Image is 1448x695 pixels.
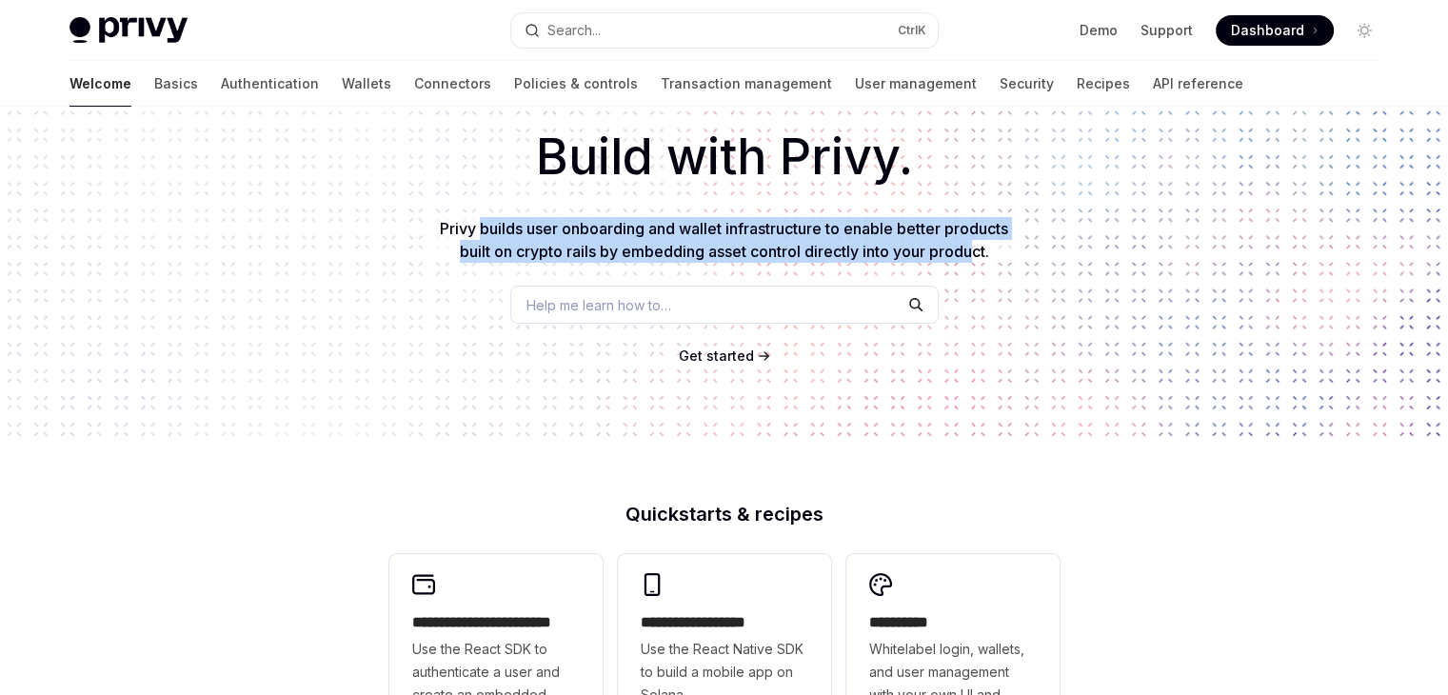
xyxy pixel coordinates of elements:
[1080,21,1118,40] a: Demo
[1216,15,1334,46] a: Dashboard
[679,347,754,364] span: Get started
[1141,21,1193,40] a: Support
[342,61,391,107] a: Wallets
[30,120,1418,194] h1: Build with Privy.
[1000,61,1054,107] a: Security
[69,61,131,107] a: Welcome
[440,219,1008,261] span: Privy builds user onboarding and wallet infrastructure to enable better products built on crypto ...
[1231,21,1304,40] span: Dashboard
[514,61,638,107] a: Policies & controls
[1153,61,1243,107] a: API reference
[526,295,671,315] span: Help me learn how to…
[154,61,198,107] a: Basics
[1349,15,1379,46] button: Toggle dark mode
[547,19,601,42] div: Search...
[898,23,926,38] span: Ctrl K
[221,61,319,107] a: Authentication
[855,61,977,107] a: User management
[679,347,754,366] a: Get started
[661,61,832,107] a: Transaction management
[1077,61,1130,107] a: Recipes
[511,13,938,48] button: Search...CtrlK
[414,61,491,107] a: Connectors
[389,505,1060,524] h2: Quickstarts & recipes
[69,17,188,44] img: light logo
